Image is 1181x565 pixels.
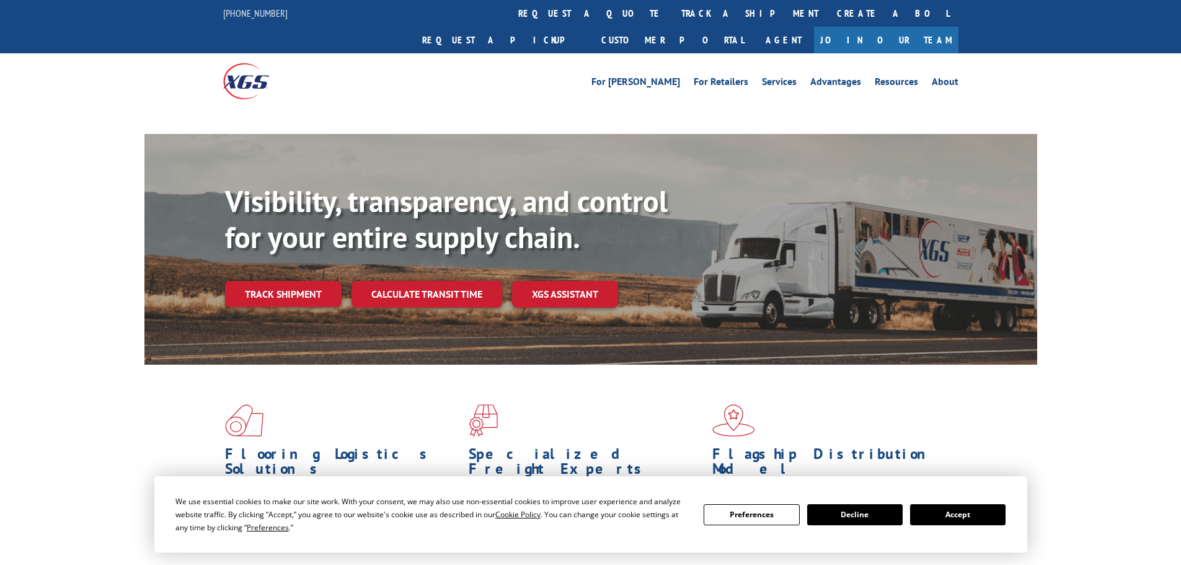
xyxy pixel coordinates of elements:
[753,27,814,53] a: Agent
[694,77,748,91] a: For Retailers
[932,77,958,91] a: About
[704,504,799,525] button: Preferences
[810,77,861,91] a: Advantages
[814,27,958,53] a: Join Our Team
[762,77,797,91] a: Services
[910,504,1006,525] button: Accept
[225,447,459,483] h1: Flooring Logistics Solutions
[225,182,668,256] b: Visibility, transparency, and control for your entire supply chain.
[807,504,903,525] button: Decline
[495,509,541,520] span: Cookie Policy
[225,281,342,307] a: Track shipment
[352,281,502,308] a: Calculate transit time
[413,27,592,53] a: Request a pickup
[225,404,263,437] img: xgs-icon-total-supply-chain-intelligence-red
[591,77,680,91] a: For [PERSON_NAME]
[592,27,753,53] a: Customer Portal
[712,404,755,437] img: xgs-icon-flagship-distribution-model-red
[875,77,918,91] a: Resources
[712,447,947,483] h1: Flagship Distribution Model
[223,7,288,19] a: [PHONE_NUMBER]
[512,281,618,308] a: XGS ASSISTANT
[154,476,1027,553] div: Cookie Consent Prompt
[469,404,498,437] img: xgs-icon-focused-on-flooring-red
[247,522,289,533] span: Preferences
[175,495,689,534] div: We use essential cookies to make our site work. With your consent, we may also use non-essential ...
[469,447,703,483] h1: Specialized Freight Experts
